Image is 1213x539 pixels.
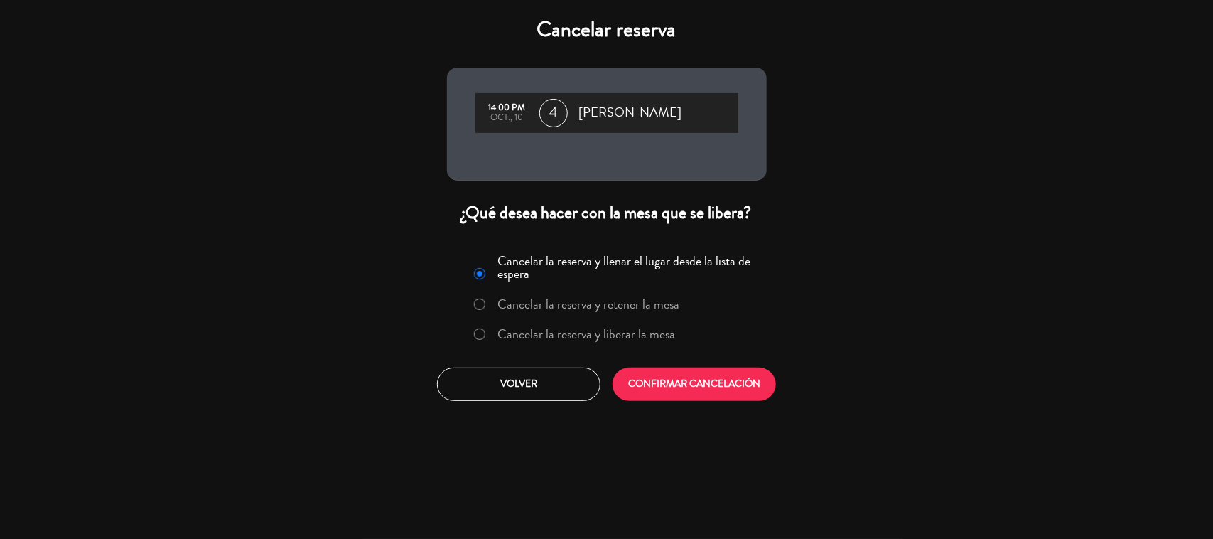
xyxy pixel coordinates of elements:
[497,328,675,341] label: Cancelar la reserva y liberar la mesa
[447,17,767,43] h4: Cancelar reserva
[579,102,682,124] span: [PERSON_NAME]
[497,255,758,280] label: Cancelar la reserva y llenar el lugar desde la lista de espera
[497,298,679,311] label: Cancelar la reserva y retener la mesa
[613,368,776,401] button: CONFIRMAR CANCELACIÓN
[482,103,532,113] div: 14:00 PM
[437,368,600,401] button: Volver
[539,99,568,127] span: 4
[482,113,532,123] div: oct., 10
[447,202,767,224] div: ¿Qué desea hacer con la mesa que se libera?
